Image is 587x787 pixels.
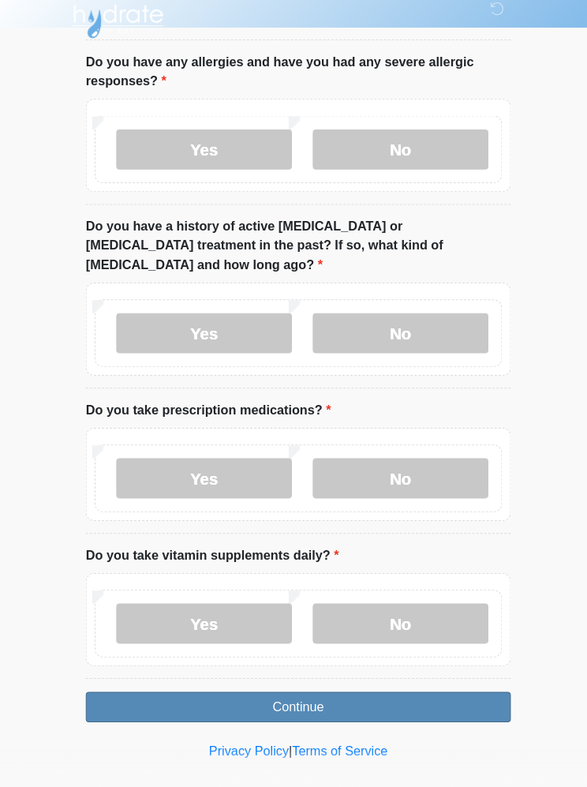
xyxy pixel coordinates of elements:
label: Yes [114,320,287,360]
label: No [308,140,480,179]
label: No [308,463,480,503]
label: Do you take vitamin supplements daily? [84,549,334,568]
label: Yes [114,463,287,503]
button: Continue [84,693,503,723]
label: Do you have any allergies and have you had any severe allergic responses? [84,64,503,102]
label: No [308,606,480,646]
label: Yes [114,140,287,179]
a: Privacy Policy [206,744,285,758]
label: No [308,320,480,360]
a: Terms of Service [287,744,381,758]
label: Do you take prescription medications? [84,407,326,425]
label: Do you have a history of active [MEDICAL_DATA] or [MEDICAL_DATA] treatment in the past? If so, wh... [84,226,503,283]
label: Yes [114,606,287,646]
a: | [284,744,287,758]
img: Hydrate IV Bar - Flagstaff Logo [69,12,163,51]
